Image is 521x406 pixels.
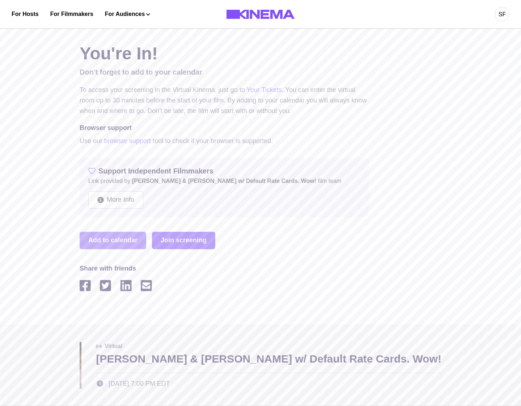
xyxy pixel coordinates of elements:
p: You're In! [80,41,441,67]
p: Use our tool to check if your browser is supported. [80,136,369,146]
button: facebook [80,276,91,296]
p: Share with friends [80,264,441,273]
a: For Hosts [12,10,39,18]
img: Movie banner for Allan & Suzi w/ Default Rate Cards. Wow! [80,342,81,389]
h2: Support Independent Filmmakers [88,167,360,175]
button: email [141,276,152,296]
a: Join screening [152,232,215,249]
a: Your Tickets [247,86,282,93]
button: twitter [100,276,111,296]
div: SF [499,10,506,19]
a: More Info [88,191,143,209]
p: To access your screening in the Virtual Kinema, just go to . You can enter the virtual room up to... [80,85,369,116]
button: For Audiences [105,10,150,18]
a: browser support [104,137,151,145]
p: Browser support [80,123,441,133]
a: For Filmmakers [50,10,93,18]
span: [PERSON_NAME] & [PERSON_NAME] w/ Default Rate Cards. Wow! [132,178,316,184]
p: Link provided by film team [88,177,360,185]
button: Add to calendar [80,232,146,249]
p: Don't forget to add to your calendar [80,67,441,78]
button: linkedin [120,276,132,296]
